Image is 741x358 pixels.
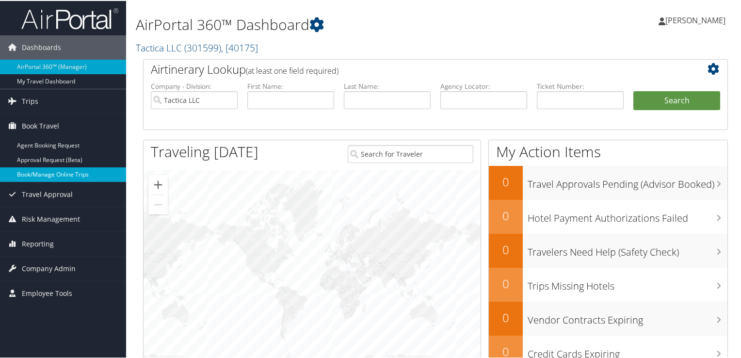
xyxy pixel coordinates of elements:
[440,81,527,90] label: Agency Locator:
[489,233,727,267] a: 0Travelers Need Help (Safety Check)
[136,14,535,34] h1: AirPortal 360™ Dashboard
[489,141,727,161] h1: My Action Items
[528,172,727,190] h3: Travel Approvals Pending (Advisor Booked)
[489,309,523,325] h2: 0
[246,65,338,75] span: (at least one field required)
[22,181,73,206] span: Travel Approval
[489,301,727,335] a: 0Vendor Contracts Expiring
[528,206,727,224] h3: Hotel Payment Authorizations Failed
[528,308,727,326] h3: Vendor Contracts Expiring
[348,144,474,162] input: Search for Traveler
[184,40,221,53] span: ( 301599 )
[151,60,672,77] h2: Airtinerary Lookup
[22,113,59,137] span: Book Travel
[221,40,258,53] span: , [ 40175 ]
[22,206,80,230] span: Risk Management
[151,141,258,161] h1: Traveling [DATE]
[489,241,523,257] h2: 0
[528,274,727,292] h3: Trips Missing Hotels
[22,34,61,59] span: Dashboards
[489,275,523,291] h2: 0
[489,165,727,199] a: 0Travel Approvals Pending (Advisor Booked)
[537,81,624,90] label: Ticket Number:
[136,40,258,53] a: Tactica LLC
[22,88,38,113] span: Trips
[148,194,168,213] button: Zoom out
[489,267,727,301] a: 0Trips Missing Hotels
[528,240,727,258] h3: Travelers Need Help (Safety Check)
[151,81,238,90] label: Company - Division:
[22,231,54,255] span: Reporting
[489,207,523,223] h2: 0
[665,14,725,25] span: [PERSON_NAME]
[489,173,523,189] h2: 0
[22,256,76,280] span: Company Admin
[148,174,168,194] button: Zoom in
[22,280,72,305] span: Employee Tools
[21,6,118,29] img: airportal-logo.png
[344,81,431,90] label: Last Name:
[633,90,720,110] button: Search
[489,199,727,233] a: 0Hotel Payment Authorizations Failed
[247,81,334,90] label: First Name:
[659,5,735,34] a: [PERSON_NAME]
